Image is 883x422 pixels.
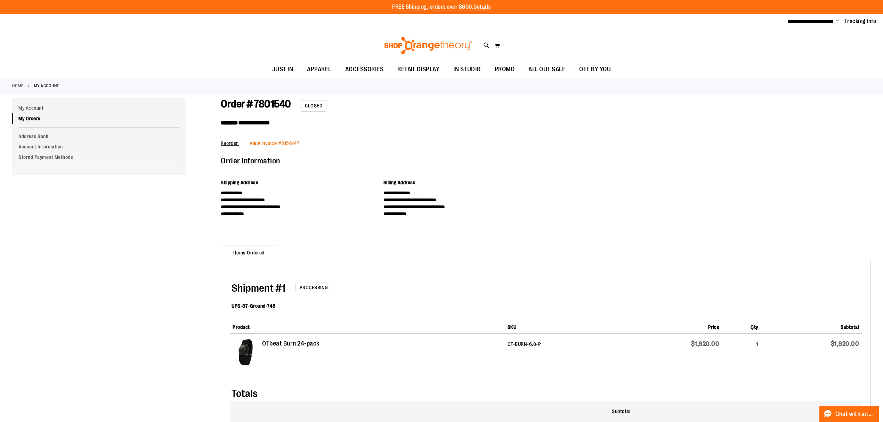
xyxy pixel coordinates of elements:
span: Chat with an Expert [835,411,875,417]
span: IN STUDIO [453,62,481,77]
span: Shipping Address [221,180,258,185]
span: JUST IN [272,62,293,77]
a: Address Book [12,131,186,141]
dt: UPS-87-Ground-748 [232,302,276,309]
span: ALL OUT SALE [528,62,565,77]
a: My Orders [12,113,186,124]
th: Subtotal [761,318,862,334]
span: Order # 7801540 [221,98,291,110]
span: OTF BY YOU [579,62,611,77]
span: Order Information [221,156,280,165]
td: 1 [722,334,761,374]
a: Tracking Info [844,17,876,25]
span: ACCESSORIES [345,62,384,77]
a: Home [12,83,23,89]
th: Product [230,318,505,334]
th: Price [621,318,722,334]
a: Stored Payment Methods [12,152,186,162]
span: 1 [232,282,285,294]
span: Reorder [221,140,238,146]
th: Subtotal [230,401,633,417]
a: Account Information [12,141,186,152]
span: Billing Address [383,180,416,185]
span: $1,920.00 [831,340,859,347]
a: View invoice #3156147 [250,140,300,146]
span: View invoice # [250,140,281,146]
strong: OTbeat Burn 24-pack [262,339,319,348]
span: $1,920.00 [691,340,720,347]
img: OTbeat Burn 24-pack [233,339,259,365]
span: Closed [301,100,326,112]
a: Details [473,4,491,10]
span: Totals [232,388,258,399]
span: PROMO [495,62,515,77]
span: APPAREL [307,62,331,77]
button: Account menu [836,18,839,25]
span: Shipment # [232,282,282,294]
th: Qty [722,318,761,334]
span: RETAIL DISPLAY [397,62,439,77]
strong: My Account [34,83,59,89]
span: Processing [295,283,332,292]
a: Reorder [221,140,239,146]
img: Shop Orangetheory [383,37,473,54]
strong: Items Ordered [221,245,277,260]
button: Chat with an Expert [819,406,879,422]
th: SKU [505,318,621,334]
td: OT-BURN-6.0-P [505,334,621,374]
a: My Account [12,103,186,113]
p: FREE Shipping, orders over $600. [392,3,491,11]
